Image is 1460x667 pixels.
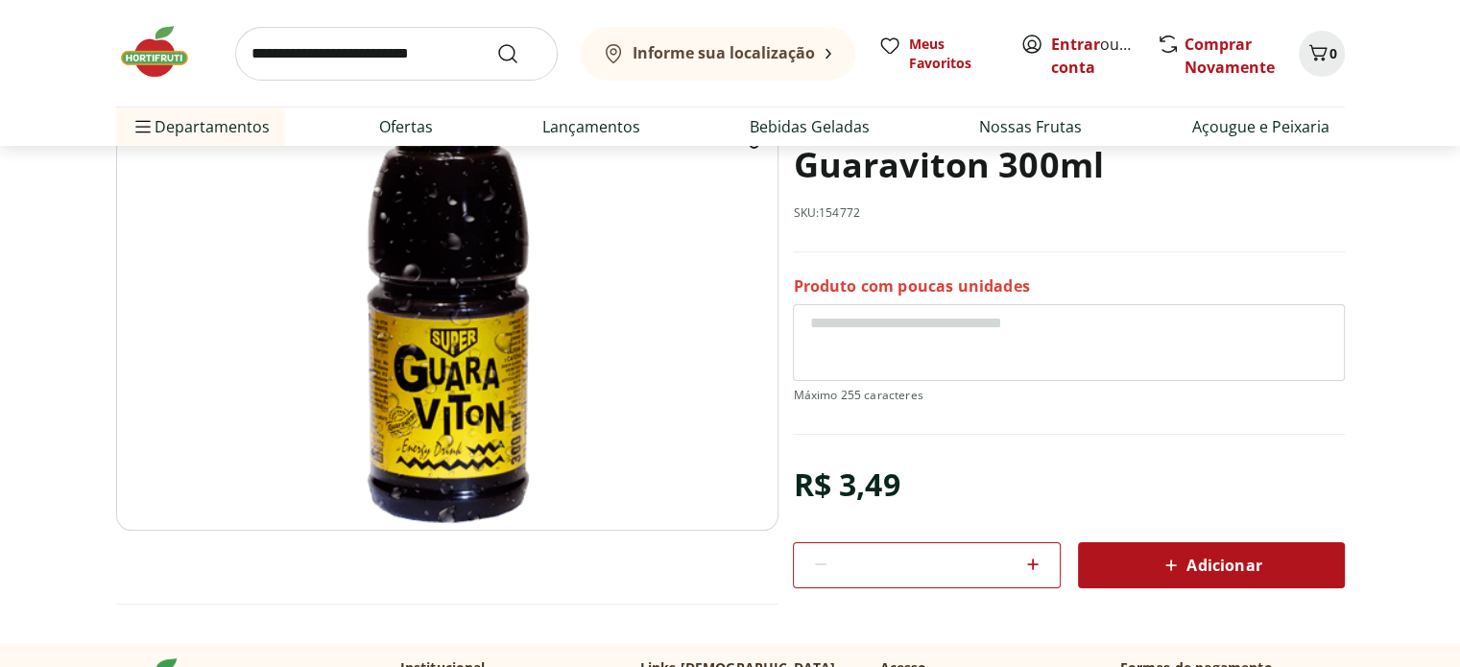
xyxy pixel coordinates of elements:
[878,35,997,73] a: Meus Favoritos
[1051,34,1157,78] a: Criar conta
[542,115,640,138] a: Lançamentos
[1051,34,1100,55] a: Entrar
[1299,31,1345,77] button: Carrinho
[793,275,1029,297] p: Produto com poucas unidades
[581,27,855,81] button: Informe sua localização
[379,115,433,138] a: Ofertas
[750,115,870,138] a: Bebidas Geladas
[132,104,270,150] span: Departamentos
[132,104,155,150] button: Menu
[909,35,997,73] span: Meus Favoritos
[793,458,899,512] div: R$ 3,49
[235,27,558,81] input: search
[633,42,815,63] b: Informe sua localização
[793,205,860,221] p: SKU: 154772
[116,67,778,531] img: Principal
[116,23,212,81] img: Hortifruti
[1329,44,1337,62] span: 0
[979,115,1082,138] a: Nossas Frutas
[1078,542,1345,588] button: Adicionar
[1051,33,1137,79] span: ou
[1191,115,1328,138] a: Açougue e Peixaria
[1160,554,1261,577] span: Adicionar
[1185,34,1275,78] a: Comprar Novamente
[496,42,542,65] button: Submit Search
